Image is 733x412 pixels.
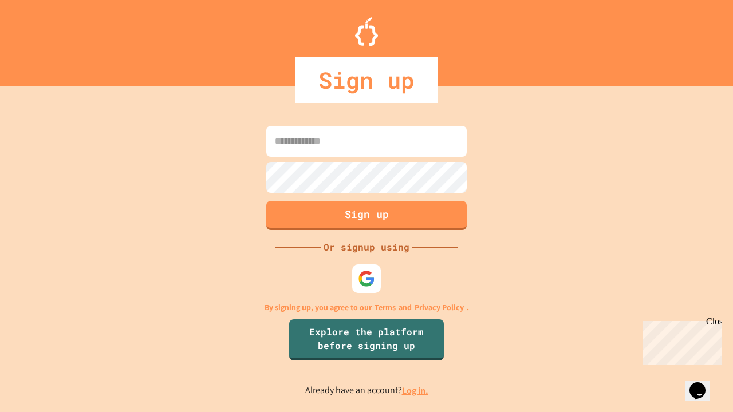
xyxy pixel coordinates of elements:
[355,17,378,46] img: Logo.svg
[358,270,375,287] img: google-icon.svg
[289,319,444,360] a: Explore the platform before signing up
[638,316,722,365] iframe: chat widget
[5,5,79,73] div: Chat with us now!Close
[266,201,467,230] button: Sign up
[685,366,722,401] iframe: chat widget
[305,383,428,398] p: Already have an account?
[375,302,396,314] a: Terms
[295,57,438,103] div: Sign up
[265,302,469,314] p: By signing up, you agree to our and .
[321,240,412,254] div: Or signup using
[402,385,428,397] a: Log in.
[415,302,464,314] a: Privacy Policy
